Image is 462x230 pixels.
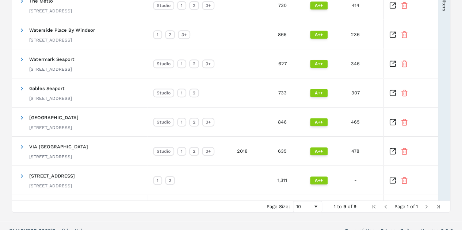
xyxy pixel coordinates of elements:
div: 2 [189,89,199,97]
div: 1,311 [264,166,301,195]
span: 9 [354,204,356,209]
div: $4,666 [374,20,410,49]
div: 3+ [202,118,214,126]
div: A++ [310,118,328,126]
button: Remove Property From Portfolio [401,31,408,38]
a: Inspect Comparable [389,89,396,97]
span: of [410,204,415,209]
button: Remove Property From Portfolio [401,2,408,9]
div: 635 [264,137,301,165]
span: 1 [334,204,336,209]
div: [STREET_ADDRESS] [29,66,75,72]
div: 627 [264,49,301,78]
div: 846 [264,108,301,136]
div: [STREET_ADDRESS] [29,154,88,160]
div: 3+ [202,1,214,10]
span: [STREET_ADDRESS] [29,173,75,179]
div: Next Page [424,204,429,210]
div: $3,533 [374,166,410,195]
div: - [337,166,374,195]
div: 307 [337,78,374,107]
div: 733 [264,78,301,107]
div: 3+ [202,59,214,68]
div: A++ [310,31,328,39]
div: 1 [177,1,186,10]
span: 9 [343,204,346,209]
a: Inspect Comparable [389,148,396,155]
span: Waterside Place By Windsor [29,27,95,33]
div: 2 [189,59,199,68]
div: Previous Page [383,204,389,210]
div: 236 [337,20,374,49]
span: Gables Seaport [29,86,65,91]
div: [STREET_ADDRESS] [29,37,95,43]
div: $4,552 [374,78,410,107]
div: A++ [310,176,328,184]
div: 1 [153,176,162,185]
div: 2 [189,1,199,10]
div: 865 [264,20,301,49]
div: 478 [337,137,374,165]
div: 2018 [220,137,264,165]
div: 1 [177,118,186,126]
a: Inspect Comparable [389,31,396,38]
div: 2 [189,147,199,156]
div: 2 [165,176,175,185]
button: Remove Property From Portfolio [401,177,408,184]
div: Page Size: [267,204,290,209]
div: 2 [189,118,199,126]
button: Remove Property From Portfolio [401,60,408,67]
a: Inspect Comparable [389,177,396,184]
div: [STREET_ADDRESS] [29,8,72,14]
div: Studio [153,59,174,68]
div: Studio [153,1,174,10]
div: A++ [310,89,328,97]
div: $4,575 [374,49,410,78]
button: Remove Property From Portfolio [401,148,408,155]
span: [GEOGRAPHIC_DATA] [29,115,79,120]
div: Studio [153,118,174,126]
div: 2 [165,30,175,39]
div: Studio [153,147,174,156]
span: 1 [416,204,418,209]
div: [STREET_ADDRESS] [29,95,72,101]
div: A++ [310,1,328,9]
span: Watermark Seaport [29,56,75,62]
div: 1 [177,59,186,68]
div: 3+ [202,147,214,156]
div: First Page [371,204,377,210]
a: Inspect Comparable [389,60,396,67]
button: Remove Property From Portfolio [401,118,408,126]
span: of [348,204,352,209]
div: 3+ [178,30,190,39]
div: 465 [337,108,374,136]
div: 10 [296,204,313,209]
a: Inspect Comparable [389,118,396,126]
div: [STREET_ADDRESS] [29,125,79,130]
span: to [337,204,342,209]
span: VIA [GEOGRAPHIC_DATA] [29,144,88,149]
div: A++ [310,147,328,155]
div: A++ [310,60,328,68]
div: 1 [153,30,162,39]
div: 1 [177,89,186,97]
div: [STREET_ADDRESS] [29,183,75,189]
button: Remove Property From Portfolio [401,89,408,97]
div: Last Page [435,204,441,210]
div: Studio [153,89,174,97]
div: 346 [337,49,374,78]
a: Inspect Comparable [389,2,396,9]
span: Page [394,204,405,209]
div: $4,501 [374,108,410,136]
span: 1 [407,204,409,209]
div: 1 [177,147,186,156]
div: Page Size [293,201,322,213]
div: $4,315 [374,137,410,165]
